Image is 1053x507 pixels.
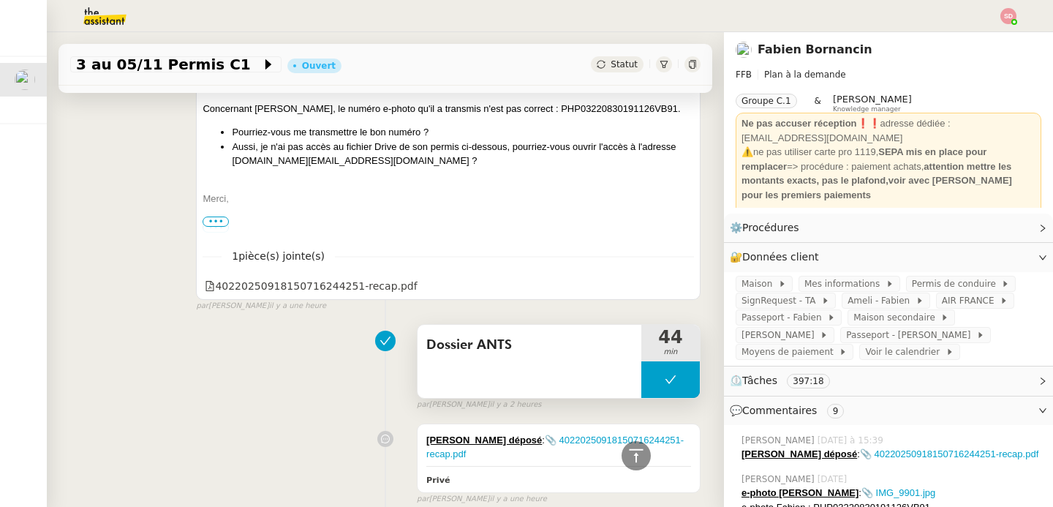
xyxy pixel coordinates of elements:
div: : [741,486,1041,500]
div: ❗❗adresse dédiée : [EMAIL_ADDRESS][DOMAIN_NAME] [741,116,1035,145]
span: ••• [203,217,229,227]
span: Mes informations [804,277,886,291]
span: ⏲️ [730,375,842,386]
div: : [426,433,691,462]
span: par [417,493,429,506]
span: 💬 [730,405,850,416]
span: Données client [742,251,819,263]
span: Procédures [742,222,799,233]
span: 3 au 05/11 Permis C1 [76,57,261,72]
div: ⚙️Procédures [724,214,1053,242]
u: [PERSON_NAME] déposé [741,448,857,459]
span: Plan à la demande [764,70,846,80]
img: users%2FNsDxpgzytqOlIY2WSYlFcHtx26m1%2Favatar%2F8901.jpg [736,42,752,58]
div: : [741,447,1041,462]
a: 📎 40220250918150716244251-recap.pdf [426,435,684,460]
span: Voir le calendrier [865,345,945,359]
span: AIR FRANCE [942,293,1000,308]
div: Ouvert [302,61,336,70]
span: pièce(s) jointe(s) [238,250,325,262]
span: Maison [741,277,778,291]
img: users%2FNsDxpgzytqOlIY2WSYlFcHtx26m1%2Favatar%2F8901.jpg [15,70,35,90]
strong: attention mettre les montants exacts, pas le plafond,voir avec [PERSON_NAME] pour les premiers pa... [741,161,1012,200]
li: Aussi, je n'ai pas accès au fichier Drive de son permis ci-dessous, pourriez-vous ouvrir l'accès ... [232,140,694,168]
span: Dossier ANTS [426,334,633,356]
span: Knowledge manager [833,105,901,113]
strong: SEPA mis en place pour remplacer [741,146,986,172]
span: Passeport - Fabien [741,310,827,325]
span: [PERSON_NAME] [741,328,820,342]
span: [PERSON_NAME] [833,94,912,105]
span: [PERSON_NAME] [741,473,818,486]
span: ⚙️ [730,219,806,236]
u: [PERSON_NAME] déposé [426,435,542,446]
nz-tag: 9 [827,404,845,418]
div: 🔐Données client [724,243,1053,271]
span: Passeport - [PERSON_NAME] [846,328,976,342]
b: Privé [426,476,450,485]
span: par [417,399,429,411]
span: 1 [222,248,335,265]
span: min [641,346,700,358]
strong: Ne pas accuser réception [741,118,857,129]
a: 📎 IMG_9901.jpg [861,487,935,498]
span: [PERSON_NAME] [741,434,818,447]
span: 🔐 [730,249,825,266]
small: [PERSON_NAME] [196,300,326,312]
span: [DATE] à 15:39 [818,434,886,447]
span: & [815,94,821,113]
span: par [196,300,208,312]
img: svg [1000,8,1016,24]
a: Fabien Bornancin [758,42,872,56]
span: il y a une heure [490,493,547,506]
label: ••• [203,222,229,233]
span: Moyens de paiement [741,345,839,359]
span: Statut [611,59,638,70]
small: [PERSON_NAME] [417,399,541,411]
a: 📎 40220250918150716244251-recap.pdf [860,448,1038,459]
span: Ameli - Fabien [848,293,916,308]
span: il y a 2 heures [490,399,542,411]
nz-tag: 397:18 [787,374,829,388]
div: Merci, [203,192,694,206]
span: Commentaires [742,405,817,416]
div: ⚠️ne pas utiliser carte pro 1119, => procédure : paiement achats, [741,145,1035,202]
span: il y a une heure [269,300,326,312]
div: 40220250918150716244251-recap.pdf [205,278,417,295]
span: SignRequest - TA [741,293,821,308]
div: ⏲️Tâches 397:18 [724,367,1053,395]
small: [PERSON_NAME] [417,493,547,506]
div: 💬Commentaires 9 [724,397,1053,425]
nz-tag: Groupe C.1 [736,94,797,108]
li: Pourriez-vous me transmettre le bon numéro ? [232,125,694,140]
app-user-label: Knowledge manager [833,94,912,113]
div: Concernant [PERSON_NAME], le numéro e-photo qu'il a transmis n'est pas correct : PHP0322083019112... [203,102,694,116]
span: [DATE] [818,473,850,486]
span: 44 [641,328,700,346]
span: FFB [736,70,752,80]
span: Permis de conduire [912,277,1002,291]
span: Maison secondaire [853,310,940,325]
u: e-photo [PERSON_NAME] [741,487,858,498]
span: Tâches [742,375,777,386]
